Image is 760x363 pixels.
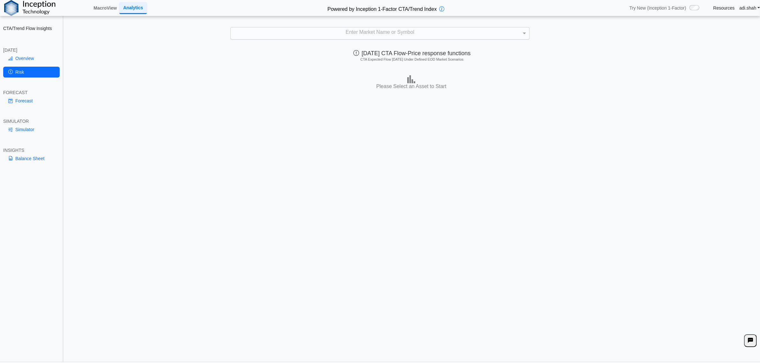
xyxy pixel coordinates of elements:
[3,124,60,135] a: Simulator
[3,26,60,31] h2: CTA/Trend Flow Insights
[67,57,756,62] h5: CTA Expected Flow [DATE] Under Defined EOD Market Scenarios
[325,4,439,13] h2: Powered by Inception 1-Factor CTA/Trend Index
[3,147,60,153] div: INSIGHTS
[91,3,119,13] a: MacroView
[3,47,60,53] div: [DATE]
[231,27,529,39] div: Enter Market Name or Symbol
[629,5,686,11] span: Try New (Inception 1-Factor)
[3,67,60,78] a: Risk
[407,75,415,83] img: bar-chart.png
[3,118,60,124] div: SIMULATOR
[3,95,60,106] a: Forecast
[296,83,527,90] h3: Please Select an Asset to Start
[119,2,147,14] a: Analytics
[739,5,760,11] a: adi.shah
[353,50,470,56] span: [DATE] CTA Flow-Price response functions
[3,53,60,64] a: Overview
[3,153,60,164] a: Balance Sheet
[3,90,60,95] div: FORECAST
[713,5,735,11] a: Resources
